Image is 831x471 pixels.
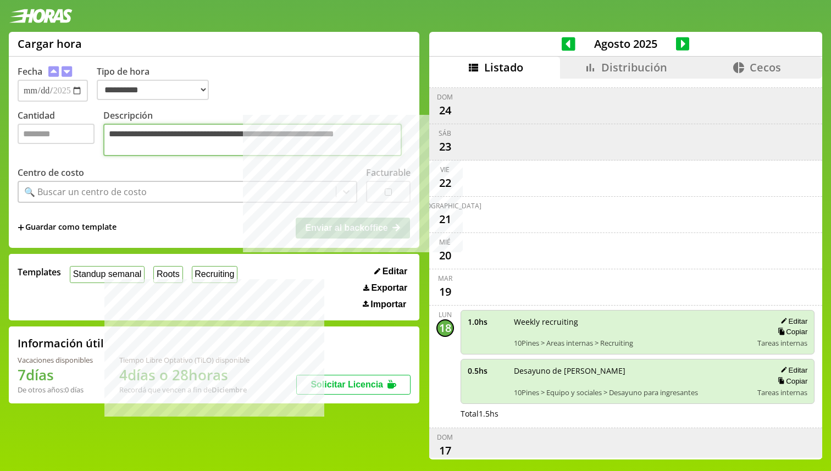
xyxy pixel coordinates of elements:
[119,385,250,395] div: Recordá que vencen a fin de
[437,92,453,102] div: dom
[439,237,451,247] div: mié
[575,36,676,51] span: Agosto 2025
[514,365,750,376] span: Desayuno de [PERSON_NAME]
[18,365,93,385] h1: 7 días
[750,60,781,75] span: Cecos
[514,317,750,327] span: Weekly recruiting
[18,355,93,365] div: Vacaciones disponibles
[514,387,750,397] span: 10Pines > Equipo y sociales > Desayuno para ingresantes
[18,221,24,234] span: +
[18,266,61,278] span: Templates
[440,165,450,174] div: vie
[18,65,42,77] label: Fecha
[18,221,117,234] span: +Guardar como template
[429,79,822,458] div: scrollable content
[371,266,411,277] button: Editar
[366,167,411,179] label: Facturable
[103,109,411,159] label: Descripción
[119,365,250,385] h1: 4 días o 28 horas
[438,274,452,283] div: mar
[370,300,406,309] span: Importar
[119,355,250,365] div: Tiempo Libre Optativo (TiLO) disponible
[601,60,667,75] span: Distribución
[468,365,506,376] span: 0.5 hs
[212,385,247,395] b: Diciembre
[439,310,452,319] div: lun
[439,129,451,138] div: sáb
[311,380,383,389] span: Solicitar Licencia
[97,65,218,102] label: Tipo de hora
[18,36,82,51] h1: Cargar hora
[468,317,506,327] span: 1.0 hs
[18,109,103,159] label: Cantidad
[514,338,750,348] span: 10Pines > Areas internas > Recruiting
[436,283,454,301] div: 19
[24,186,147,198] div: 🔍 Buscar un centro de costo
[774,376,807,386] button: Copiar
[757,338,807,348] span: Tareas internas
[436,138,454,156] div: 23
[103,124,402,156] textarea: Descripción
[97,80,209,100] select: Tipo de hora
[409,201,481,210] div: [DEMOGRAPHIC_DATA]
[383,267,407,276] span: Editar
[437,433,453,442] div: dom
[360,282,411,293] button: Exportar
[436,319,454,337] div: 18
[777,317,807,326] button: Editar
[18,336,104,351] h2: Información útil
[757,387,807,397] span: Tareas internas
[436,174,454,192] div: 22
[18,167,84,179] label: Centro de costo
[777,365,807,375] button: Editar
[18,385,93,395] div: De otros años: 0 días
[461,408,815,419] div: Total 1.5 hs
[484,60,523,75] span: Listado
[70,266,145,283] button: Standup semanal
[18,124,95,144] input: Cantidad
[153,266,182,283] button: Roots
[192,266,238,283] button: Recruiting
[371,283,407,293] span: Exportar
[436,210,454,228] div: 21
[9,9,73,23] img: logotipo
[296,375,411,395] button: Solicitar Licencia
[436,442,454,459] div: 17
[436,102,454,119] div: 24
[436,247,454,264] div: 20
[774,327,807,336] button: Copiar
